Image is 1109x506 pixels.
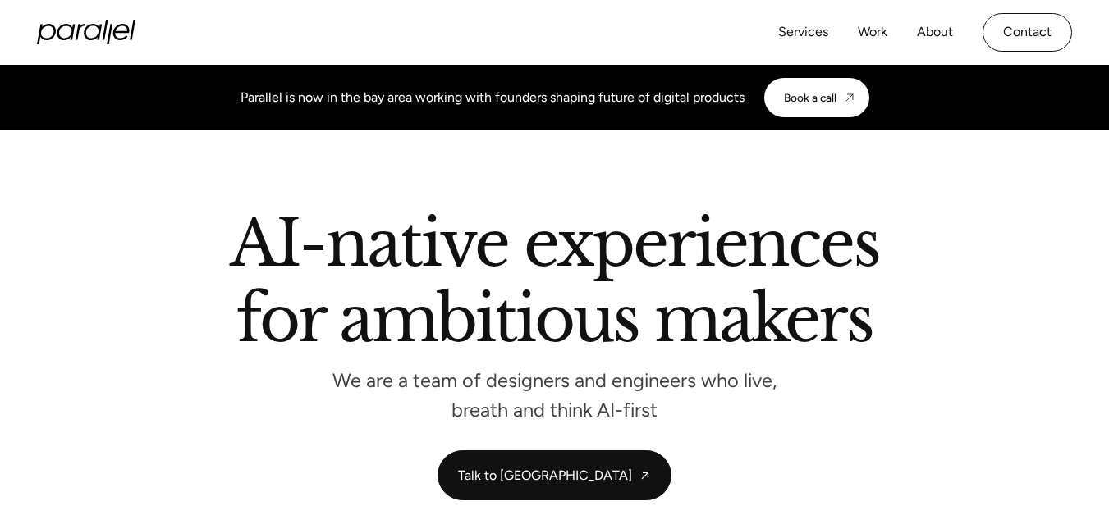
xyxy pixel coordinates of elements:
a: Contact [983,13,1072,52]
div: Book a call [784,91,836,104]
a: Services [778,21,828,44]
a: About [917,21,953,44]
a: Book a call [764,78,869,117]
div: Parallel is now in the bay area working with founders shaping future of digital products [241,88,745,107]
h2: AI-native experiences for ambitious makers [103,212,1006,357]
img: CTA arrow image [843,91,856,104]
a: Work [858,21,887,44]
p: We are a team of designers and engineers who live, breath and think AI-first [309,374,801,417]
a: home [37,20,135,44]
